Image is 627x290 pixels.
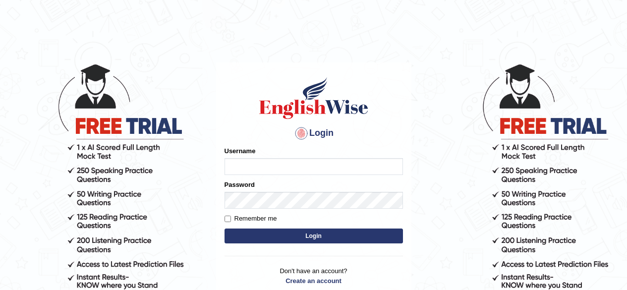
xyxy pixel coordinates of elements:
[225,276,403,286] a: Create an account
[225,229,403,243] button: Login
[225,214,277,224] label: Remember me
[225,146,256,156] label: Username
[225,180,255,189] label: Password
[225,216,231,222] input: Remember me
[225,125,403,141] h4: Login
[257,76,370,120] img: Logo of English Wise sign in for intelligent practice with AI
